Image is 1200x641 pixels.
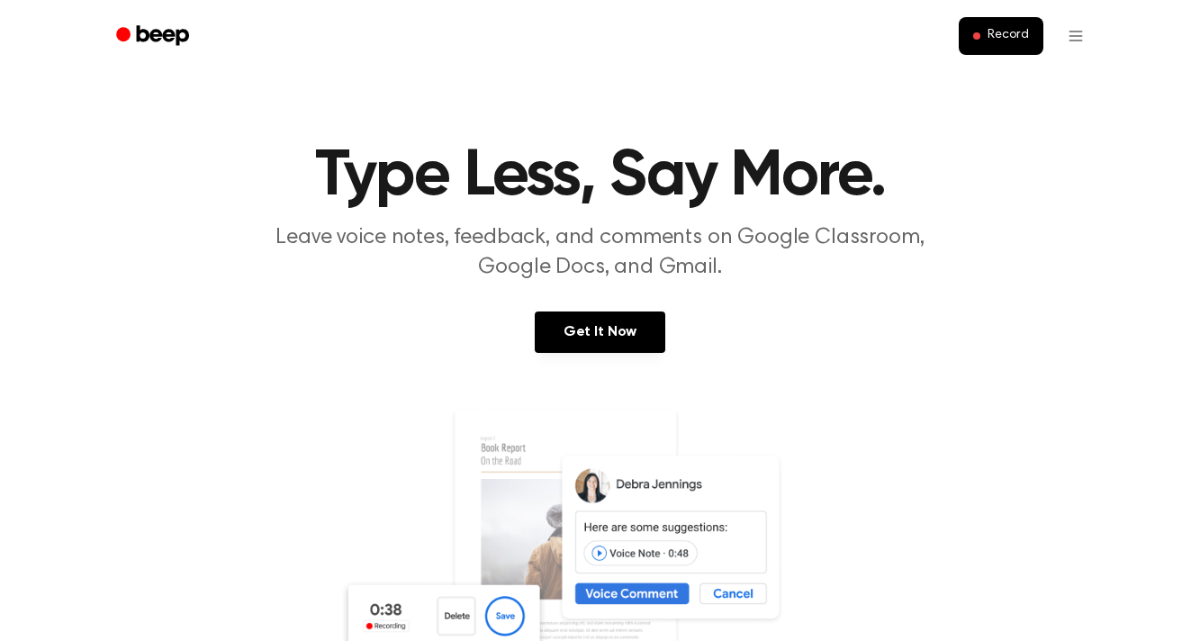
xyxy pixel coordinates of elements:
button: Open menu [1054,14,1097,58]
span: Record [988,28,1028,44]
h1: Type Less, Say More. [140,144,1061,209]
a: Beep [104,19,205,54]
button: Record [959,17,1042,55]
a: Get It Now [535,311,665,353]
p: Leave voice notes, feedback, and comments on Google Classroom, Google Docs, and Gmail. [255,223,946,283]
